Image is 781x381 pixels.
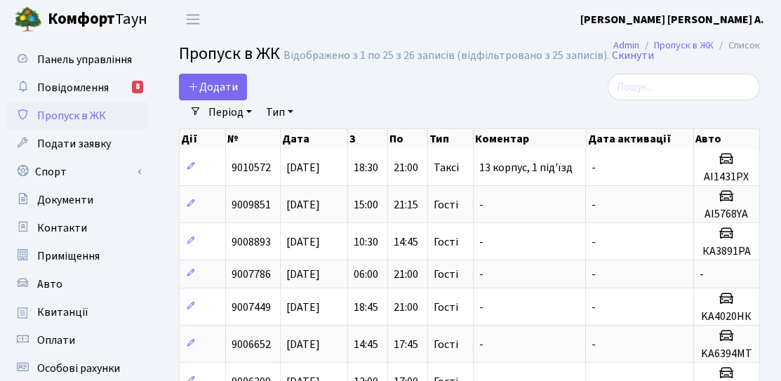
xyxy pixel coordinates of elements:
b: [PERSON_NAME] [PERSON_NAME] А. [580,12,764,27]
th: Дата активації [587,129,695,149]
a: Оплати [7,326,147,354]
a: Контакти [7,214,147,242]
span: 21:15 [394,197,418,213]
a: [PERSON_NAME] [PERSON_NAME] А. [580,11,764,28]
th: Дата [281,129,348,149]
span: Гості [434,199,458,210]
a: Подати заявку [7,130,147,158]
a: Спорт [7,158,147,186]
span: Таксі [434,162,459,173]
a: Панель управління [7,46,147,74]
div: Відображено з 1 по 25 з 26 записів (відфільтровано з 25 записів). [283,49,609,62]
a: Квитанції [7,298,147,326]
span: - [592,337,596,352]
span: [DATE] [286,337,320,352]
th: Коментар [474,129,587,149]
a: Додати [179,74,247,100]
b: Комфорт [48,8,115,30]
span: - [592,160,596,175]
a: Пропуск в ЖК [7,102,147,130]
a: Приміщення [7,242,147,270]
span: 21:00 [394,300,418,315]
li: Список [714,38,760,53]
a: Тип [260,100,299,124]
span: Гості [434,339,458,350]
th: Авто [694,129,760,149]
span: [DATE] [286,197,320,213]
span: - [700,267,704,282]
a: Скинути [612,49,654,62]
span: 10:30 [354,234,378,250]
input: Пошук... [608,74,760,100]
span: [DATE] [286,234,320,250]
span: 18:30 [354,160,378,175]
span: Гості [434,269,458,280]
h5: KA6394MT [700,347,754,361]
span: - [592,197,596,213]
span: 21:00 [394,267,418,282]
span: 15:00 [354,197,378,213]
span: - [592,267,596,282]
span: 21:00 [394,160,418,175]
th: З [348,129,388,149]
a: Пропуск в ЖК [654,38,714,53]
span: Контакти [37,220,87,236]
span: Гості [434,302,458,313]
span: Авто [37,276,62,292]
span: [DATE] [286,267,320,282]
th: Тип [428,129,474,149]
span: - [479,267,483,282]
a: Період [203,100,258,124]
span: Пропуск в ЖК [179,41,280,66]
a: Документи [7,186,147,214]
span: 9007786 [232,267,271,282]
span: - [479,234,483,250]
th: По [388,129,428,149]
a: Авто [7,270,147,298]
span: Подати заявку [37,136,111,152]
span: Приміщення [37,248,100,264]
span: [DATE] [286,160,320,175]
span: Квитанції [37,305,88,320]
h5: АІ1431РХ [700,171,754,184]
span: Повідомлення [37,80,109,95]
span: - [479,337,483,352]
span: Панель управління [37,52,132,67]
span: 9008893 [232,234,271,250]
span: - [592,300,596,315]
span: 9007449 [232,300,271,315]
span: 9006652 [232,337,271,352]
span: 9009851 [232,197,271,213]
h5: КА3891РА [700,245,754,258]
th: № [226,129,281,149]
button: Переключити навігацію [175,8,211,31]
span: 14:45 [394,234,418,250]
h5: KA4020HК [700,310,754,323]
img: logo.png [14,6,42,34]
th: Дії [180,129,226,149]
span: 9010572 [232,160,271,175]
span: Пропуск в ЖК [37,108,106,123]
span: Оплати [37,333,75,348]
span: Додати [188,79,238,95]
h5: AI5768YA [700,208,754,221]
span: Таун [48,8,147,32]
span: - [592,234,596,250]
a: Повідомлення8 [7,74,147,102]
span: Гості [434,236,458,248]
a: Admin [613,38,639,53]
span: 13 корпус, 1 під'їзд [479,160,573,175]
div: 8 [132,81,143,93]
span: - [479,197,483,213]
span: 14:45 [354,337,378,352]
span: 17:45 [394,337,418,352]
span: Документи [37,192,93,208]
span: Особові рахунки [37,361,120,376]
span: - [479,300,483,315]
span: [DATE] [286,300,320,315]
nav: breadcrumb [592,31,781,60]
span: 18:45 [354,300,378,315]
span: 06:00 [354,267,378,282]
